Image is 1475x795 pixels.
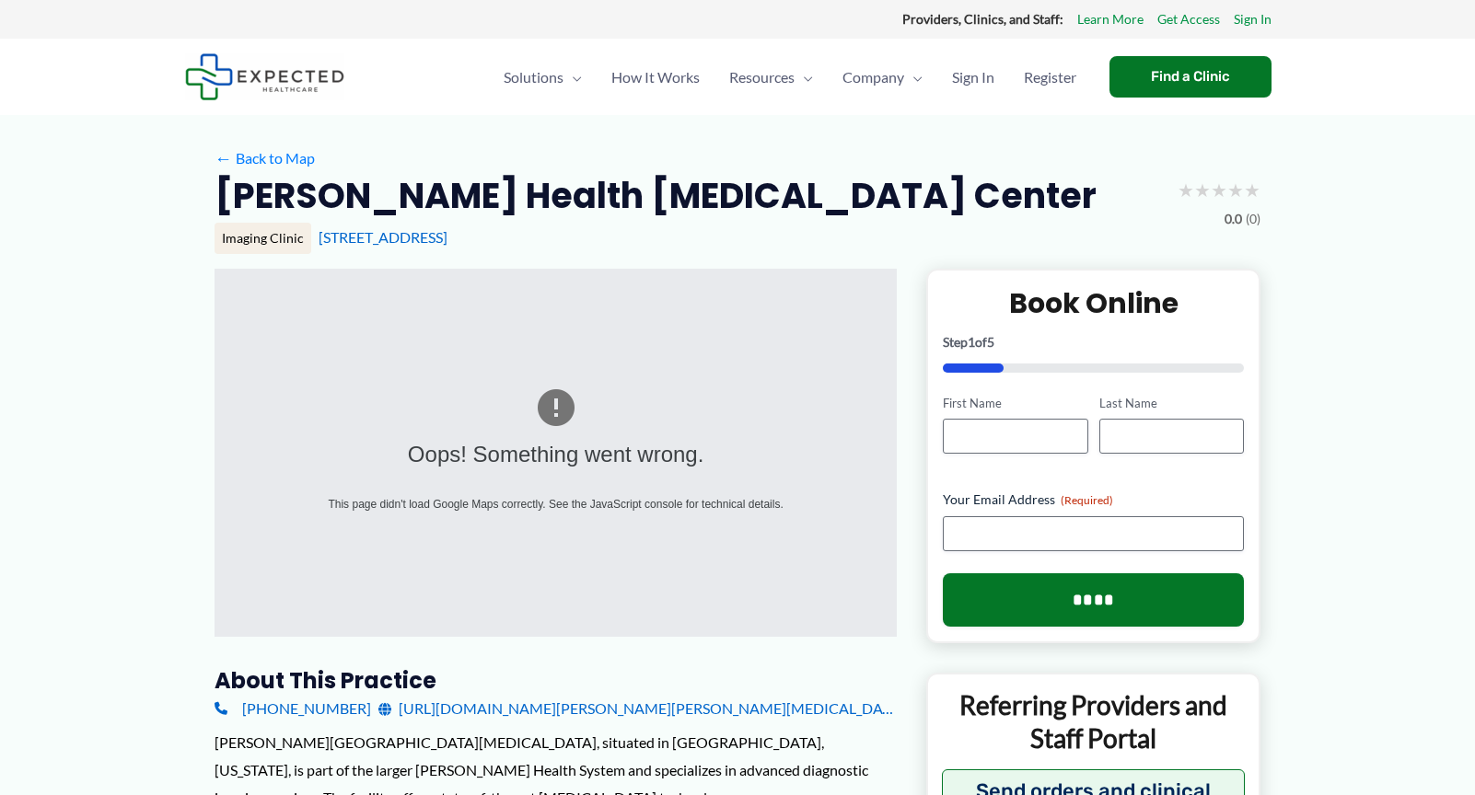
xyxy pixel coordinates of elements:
h2: [PERSON_NAME] Health [MEDICAL_DATA] Center [215,173,1097,218]
h3: About this practice [215,666,897,695]
a: SolutionsMenu Toggle [489,45,597,109]
span: ← [215,149,232,167]
span: (0) [1246,207,1260,231]
p: Step of [943,336,1244,349]
span: ★ [1211,173,1227,207]
a: Sign In [937,45,1009,109]
span: Solutions [504,45,563,109]
a: Sign In [1234,7,1272,31]
span: ★ [1227,173,1244,207]
a: Learn More [1077,7,1144,31]
a: ←Back to Map [215,144,315,172]
h2: Book Online [943,285,1244,321]
label: Last Name [1099,395,1244,412]
a: [URL][DOMAIN_NAME][PERSON_NAME][PERSON_NAME][MEDICAL_DATA] [378,695,897,722]
div: This page didn't load Google Maps correctly. See the JavaScript console for technical details. [287,494,824,514]
span: Company [842,45,904,109]
span: (Required) [1061,493,1113,507]
a: CompanyMenu Toggle [828,45,937,109]
label: Your Email Address [943,490,1244,509]
span: Menu Toggle [904,45,923,109]
a: [PHONE_NUMBER] [215,695,371,722]
a: [STREET_ADDRESS] [319,228,447,246]
span: How It Works [611,45,700,109]
a: Find a Clinic [1109,56,1272,98]
label: First Name [943,395,1087,412]
span: 5 [987,334,994,350]
span: ★ [1244,173,1260,207]
a: Register [1009,45,1091,109]
span: Register [1024,45,1076,109]
div: Oops! Something went wrong. [287,434,824,476]
div: Imaging Clinic [215,223,311,254]
img: Expected Healthcare Logo - side, dark font, small [185,53,344,100]
span: 0.0 [1225,207,1242,231]
span: ★ [1178,173,1194,207]
span: ★ [1194,173,1211,207]
span: Menu Toggle [563,45,582,109]
span: Menu Toggle [795,45,813,109]
a: Get Access [1157,7,1220,31]
a: How It Works [597,45,714,109]
strong: Providers, Clinics, and Staff: [902,11,1063,27]
span: Resources [729,45,795,109]
p: Referring Providers and Staff Portal [942,688,1245,755]
span: Sign In [952,45,994,109]
nav: Primary Site Navigation [489,45,1091,109]
a: ResourcesMenu Toggle [714,45,828,109]
span: 1 [968,334,975,350]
